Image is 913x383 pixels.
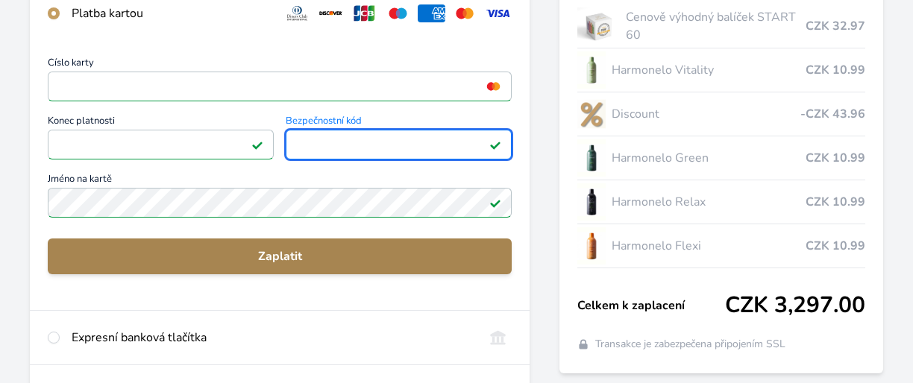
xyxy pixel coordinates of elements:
[72,4,272,22] div: Platba kartou
[612,105,800,123] span: Discount
[577,7,620,45] img: start.jpg
[54,134,267,155] iframe: Iframe pro datum vypršení platnosti
[351,4,378,22] img: jcb.svg
[48,58,512,72] span: Číslo karty
[577,95,606,133] img: discount-lo.png
[54,76,505,97] iframe: Iframe pro číslo karty
[577,51,606,89] img: CLEAN_VITALITY_se_stinem_x-lo.jpg
[612,237,806,255] span: Harmonelo Flexi
[806,193,865,211] span: CZK 10.99
[577,139,606,177] img: CLEAN_GREEN_se_stinem_x-lo.jpg
[48,238,512,274] button: Zaplatit
[317,4,345,22] img: discover.svg
[577,183,606,221] img: CLEAN_RELAX_se_stinem_x-lo.jpg
[806,149,865,167] span: CZK 10.99
[48,174,512,188] span: Jméno na kartě
[283,4,311,22] img: diners.svg
[806,17,865,35] span: CZK 32.97
[48,116,274,130] span: Konec platnosti
[483,80,503,93] img: mc
[626,8,806,44] span: Cenově výhodný balíček START 60
[72,329,472,346] div: Expresní banková tlačítka
[484,329,512,346] img: onlineBanking_CZ.svg
[577,227,606,265] img: CLEAN_FLEXI_se_stinem_x-hi_(1)-lo.jpg
[48,188,512,218] input: Jméno na kartěPlatné pole
[577,297,725,314] span: Celkem k zaplacení
[489,139,501,151] img: Platné pole
[384,4,412,22] img: maestro.svg
[451,4,479,22] img: mc.svg
[612,149,806,167] span: Harmonelo Green
[489,197,501,209] img: Platné pole
[612,193,806,211] span: Harmonelo Relax
[60,247,500,265] span: Zaplatit
[806,237,865,255] span: CZK 10.99
[806,61,865,79] span: CZK 10.99
[286,116,512,130] span: Bezpečnostní kód
[595,337,785,352] span: Transakce je zabezpečena připojením SSL
[800,105,865,123] span: -CZK 43.96
[418,4,445,22] img: amex.svg
[484,4,512,22] img: visa.svg
[251,139,263,151] img: Platné pole
[725,292,865,319] span: CZK 3,297.00
[292,134,505,155] iframe: Iframe pro bezpečnostní kód
[612,61,806,79] span: Harmonelo Vitality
